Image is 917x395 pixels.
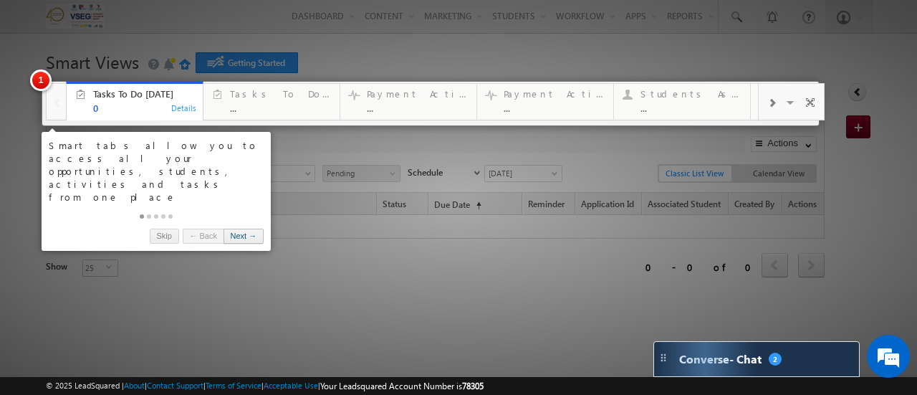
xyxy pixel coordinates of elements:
[640,88,742,100] div: Students Assigned to me
[769,353,782,366] span: 2
[183,229,224,244] a: ← Back
[203,84,340,120] a: Tasks To Do This Week...
[504,103,605,113] div: ...
[124,381,145,390] a: About
[49,139,264,204] div: Smart tabs allow you to access all your opportunities, students, activities and tasks from one place
[24,75,60,94] img: d_60004797649_company_0_60004797649
[504,88,605,100] div: Payment Activities All time
[30,70,52,91] span: 1
[235,7,269,42] div: Minimize live chat window
[367,103,469,113] div: ...
[367,88,469,100] div: Payment Activities [DATE]
[320,381,484,391] span: Your Leadsquared Account Number is
[264,381,318,390] a: Acceptable Use
[46,379,484,393] span: © 2025 LeadSquared | | | | |
[658,352,669,363] img: carter-drag
[75,75,241,94] div: Chat with us now
[19,133,261,291] textarea: Type your message and hit 'Enter'
[66,81,203,121] a: Tasks To Do [DATE]0Details
[613,84,751,120] a: Students Assigned to me...
[224,229,264,244] a: Next →
[462,381,484,391] span: 78305
[171,101,198,114] div: Details
[230,88,332,100] div: Tasks To Do This Week
[147,381,203,390] a: Contact Support
[340,84,477,120] a: Payment Activities [DATE]...
[640,103,742,113] div: ...
[150,229,179,244] a: Skip
[230,103,332,113] div: ...
[206,381,261,390] a: Terms of Service
[476,84,614,120] a: Payment Activities All time...
[93,88,195,100] div: Tasks To Do [DATE]
[93,103,195,113] div: 0
[195,302,260,321] em: Start Chat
